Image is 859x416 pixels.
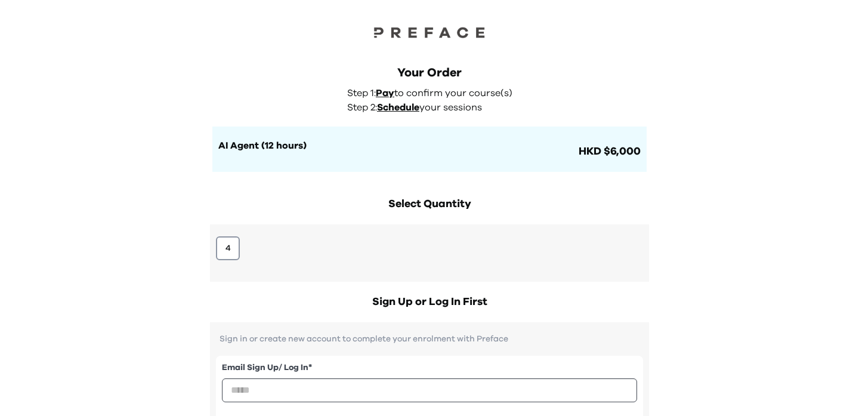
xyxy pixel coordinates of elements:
[347,86,519,100] p: Step 1: to confirm your course(s)
[347,100,519,115] p: Step 2: your sessions
[218,138,576,153] h1: AI Agent (12 hours)
[377,103,419,112] span: Schedule
[370,24,489,41] img: Preface Logo
[376,88,394,98] span: Pay
[216,236,240,260] button: 4
[222,362,637,374] label: Email Sign Up/ Log In *
[212,64,647,81] div: Your Order
[210,294,649,310] h2: Sign Up or Log In First
[216,334,643,344] p: Sign in or create new account to complete your enrolment with Preface
[210,196,649,212] h2: Select Quantity
[576,143,641,160] span: HKD $6,000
